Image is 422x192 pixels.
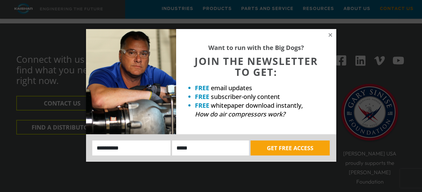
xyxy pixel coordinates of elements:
span: subscriber-only content [211,92,280,101]
strong: FREE [195,101,209,110]
em: How do air compressors work? [195,110,285,118]
span: JOIN THE NEWSLETTER TO GET: [195,54,318,79]
span: email updates [211,84,252,92]
input: Email [172,140,249,155]
span: whitepaper download instantly, [211,101,303,110]
button: GET FREE ACCESS [251,140,330,155]
button: Close [328,32,333,38]
strong: Want to run with the Big Dogs? [208,43,304,52]
input: Name: [92,140,171,155]
strong: FREE [195,84,209,92]
strong: FREE [195,92,209,101]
